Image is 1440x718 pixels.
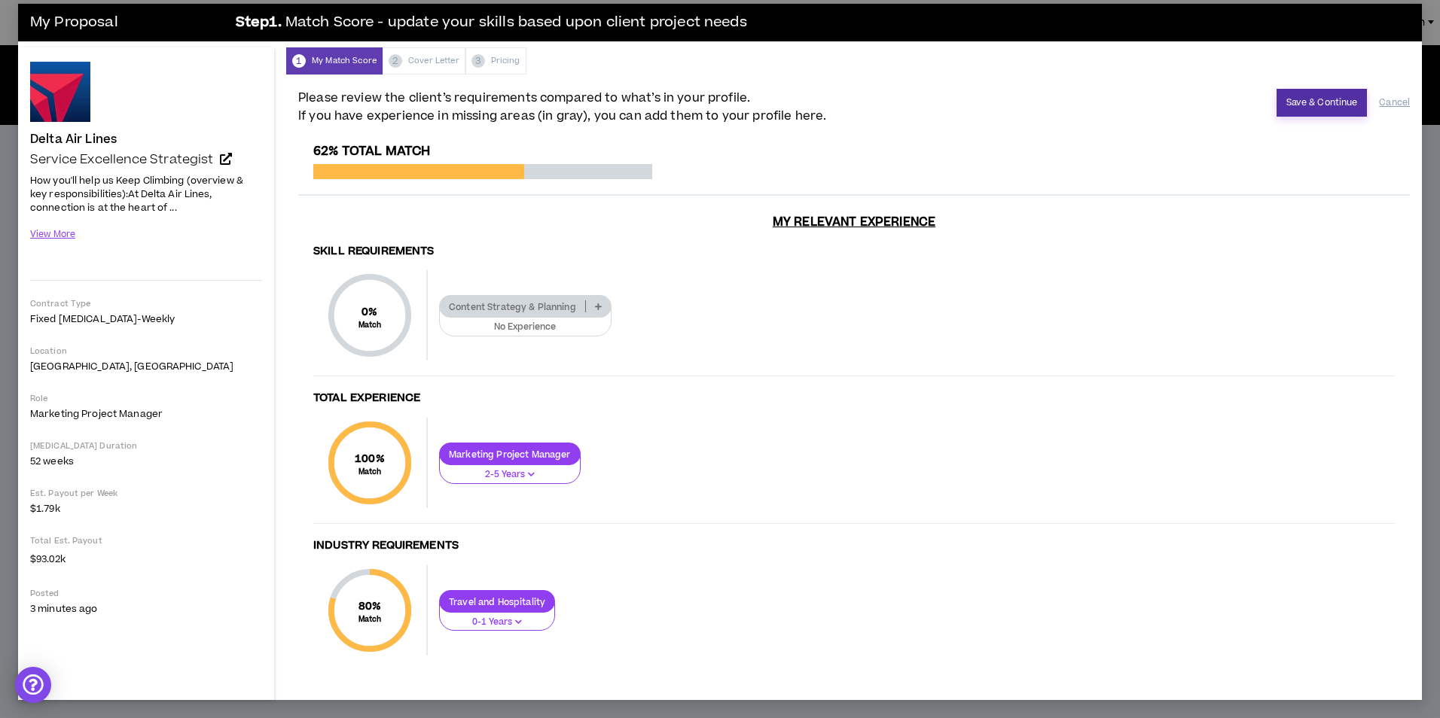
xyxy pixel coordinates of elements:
[30,172,262,215] p: How you'll help us Keep Climbing (overview & key responsibilities):At Delta Air Lines, connection...
[1379,90,1410,116] button: Cancel
[30,345,262,357] p: Location
[30,132,117,146] h4: Delta Air Lines
[15,667,51,703] div: Open Intercom Messenger
[30,440,262,452] p: [MEDICAL_DATA] Duration
[440,449,580,460] p: Marketing Project Manager
[439,308,612,336] button: No Experience
[30,298,262,309] p: Contract Type
[439,455,581,484] button: 2-5 Years
[355,467,385,477] small: Match
[30,221,75,248] button: View More
[358,614,382,625] small: Match
[298,214,1410,230] h3: My Relevant Experience
[30,549,66,567] span: $93.02k
[449,321,602,334] p: No Experience
[30,151,214,169] span: Service Excellence Strategist
[313,539,1395,553] h4: Industry Requirements
[30,152,262,167] a: Service Excellence Strategist
[30,602,262,616] p: 3 minutes ago
[440,596,554,607] p: Travel and Hospitality
[286,47,383,75] div: My Match Score
[449,616,545,629] p: 0-1 Years
[358,598,382,614] span: 80 %
[30,393,262,404] p: Role
[313,245,1395,259] h4: Skill Requirements
[355,451,385,467] span: 100 %
[30,455,262,468] p: 52 weeks
[30,312,175,326] span: Fixed [MEDICAL_DATA] - weekly
[313,142,430,160] span: 62% Total Match
[1277,89,1368,117] button: Save & Continue
[313,391,1395,406] h4: Total Experience
[30,588,262,599] p: Posted
[30,502,262,516] p: $1.79k
[358,320,382,330] small: Match
[30,407,163,421] span: Marketing Project Manager
[30,535,262,546] p: Total Est. Payout
[298,89,826,125] span: Please review the client’s requirements compared to what’s in your profile. If you have experienc...
[440,301,585,312] p: Content Strategy & Planning
[449,468,571,482] p: 2-5 Years
[30,488,262,499] p: Est. Payout per Week
[292,54,306,68] span: 1
[358,304,382,320] span: 0 %
[30,360,262,373] p: [GEOGRAPHIC_DATA], [GEOGRAPHIC_DATA]
[285,12,747,34] span: Match Score - update your skills based upon client project needs
[236,12,282,34] b: Step 1 .
[439,603,555,631] button: 0-1 Years
[30,8,226,38] h3: My Proposal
